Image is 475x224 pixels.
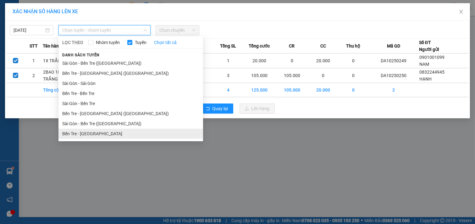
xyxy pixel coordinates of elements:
td: 0 [308,68,338,83]
span: HẠNH [419,76,432,81]
td: 105.000 [276,83,308,97]
div: [GEOGRAPHIC_DATA] [52,5,116,20]
span: 0832244945 [419,70,445,75]
input: 15/10/2025 [14,27,44,34]
span: Mã GD [387,42,400,49]
button: Close [452,3,470,21]
span: STT [30,42,38,49]
span: CR [289,42,295,49]
span: Nhóm tuyến [93,39,122,46]
span: close [459,9,464,14]
td: 2 [25,68,42,83]
span: CC [320,42,326,49]
span: XÁC NHẬN SỐ HÀNG LÊN XE [13,8,78,14]
a: Chọn tất cả [154,39,177,46]
span: Thu hộ [346,42,360,49]
span: Quay lại [213,105,228,112]
td: DA10250250 [368,68,419,83]
td: 0 [338,68,368,83]
td: 125.000 [243,83,276,97]
button: rollbackQuay lại [201,104,233,114]
td: 3 [213,68,243,83]
td: DA10250249 [368,53,419,68]
button: uploadLên hàng [240,104,275,114]
span: Tổng cước [249,42,270,49]
span: NAM [419,62,429,67]
td: 1X TRẮNG 4KG NP [43,53,84,68]
li: Bến Tre - [GEOGRAPHIC_DATA] ([GEOGRAPHIC_DATA]) [58,68,203,78]
td: 2BAO 1K XOP TRẮNG 8.25.25KG [43,68,84,83]
span: Tuyến [132,39,149,46]
span: Tên hàng [43,42,61,49]
span: 0901001099 [419,55,445,60]
li: Bến Tre - [GEOGRAPHIC_DATA] [58,129,203,139]
li: Sài Gòn - Bến Tre ([GEOGRAPHIC_DATA]) [58,58,203,68]
td: 0 [338,83,368,97]
span: down [143,28,147,32]
li: Sài Gòn - Sài Gòn [58,78,203,88]
span: Chọn chuyến [159,25,196,35]
td: 0 [276,53,308,68]
span: Đã [PERSON_NAME] : [5,41,49,54]
span: Nhận: [52,5,68,12]
td: 20.000 [308,83,338,97]
span: Danh sách tuyến [58,52,103,58]
td: 0 [338,53,368,68]
div: HẠNH [5,20,48,28]
li: Sài Gòn - Bến Tre ([GEOGRAPHIC_DATA]) [58,119,203,129]
div: Số ĐT Người gửi [419,39,439,53]
li: Bến Tre - Bến Tre [58,88,203,98]
td: 105.000 [243,68,276,83]
div: 105.000 [5,41,49,62]
li: Bến Tre - [GEOGRAPHIC_DATA] ([GEOGRAPHIC_DATA]) [58,109,203,119]
td: 2 [368,83,419,97]
td: 4 [213,83,243,97]
span: Tổng SL [220,42,236,49]
td: 20.000 [308,53,338,68]
span: Chọn tuyến - nhóm tuyến [62,25,147,35]
span: LỌC THEO [62,39,83,46]
span: rollback [206,106,210,111]
div: Trạm Đông Á [5,5,48,20]
td: 1 [213,53,243,68]
td: 1 [25,53,42,68]
td: 20.000 [243,53,276,68]
div: TÂM [52,20,116,27]
li: Sài Gòn - Bến Tre [58,98,203,109]
span: Gửi: [5,6,15,13]
td: Tổng cộng [43,83,84,97]
td: 105.000 [276,68,308,83]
